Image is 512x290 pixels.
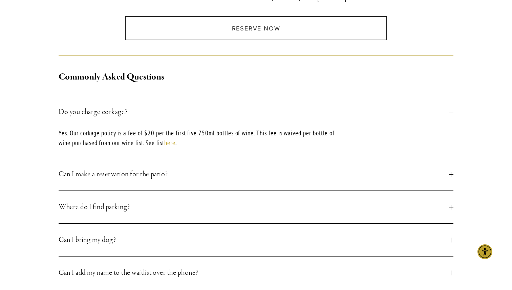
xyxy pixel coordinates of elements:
[59,224,453,256] button: Can I bring my dog?
[59,128,453,158] div: Do you charge corkage?
[59,70,453,84] h2: Commonly Asked Questions
[59,168,449,180] span: Can I make a reservation for the patio?
[164,139,175,148] a: here
[59,158,453,191] button: Can I make a reservation for the patio?
[125,16,386,40] a: Reserve Now
[59,234,449,246] span: Can I bring my dog?
[59,201,449,213] span: Where do I find parking?
[59,256,453,289] button: Can I add my name to the waitlist over the phone?
[59,267,449,279] span: Can I add my name to the waitlist over the phone?
[59,191,453,223] button: Where do I find parking?
[59,106,449,118] span: Do you charge corkage?
[477,244,492,259] div: Accessibility Menu
[59,128,335,148] p: Yes. Our corkage policy is a fee of $20 per the first five 750ml bottles of wine. This fee is wai...
[59,96,453,128] button: Do you charge corkage?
